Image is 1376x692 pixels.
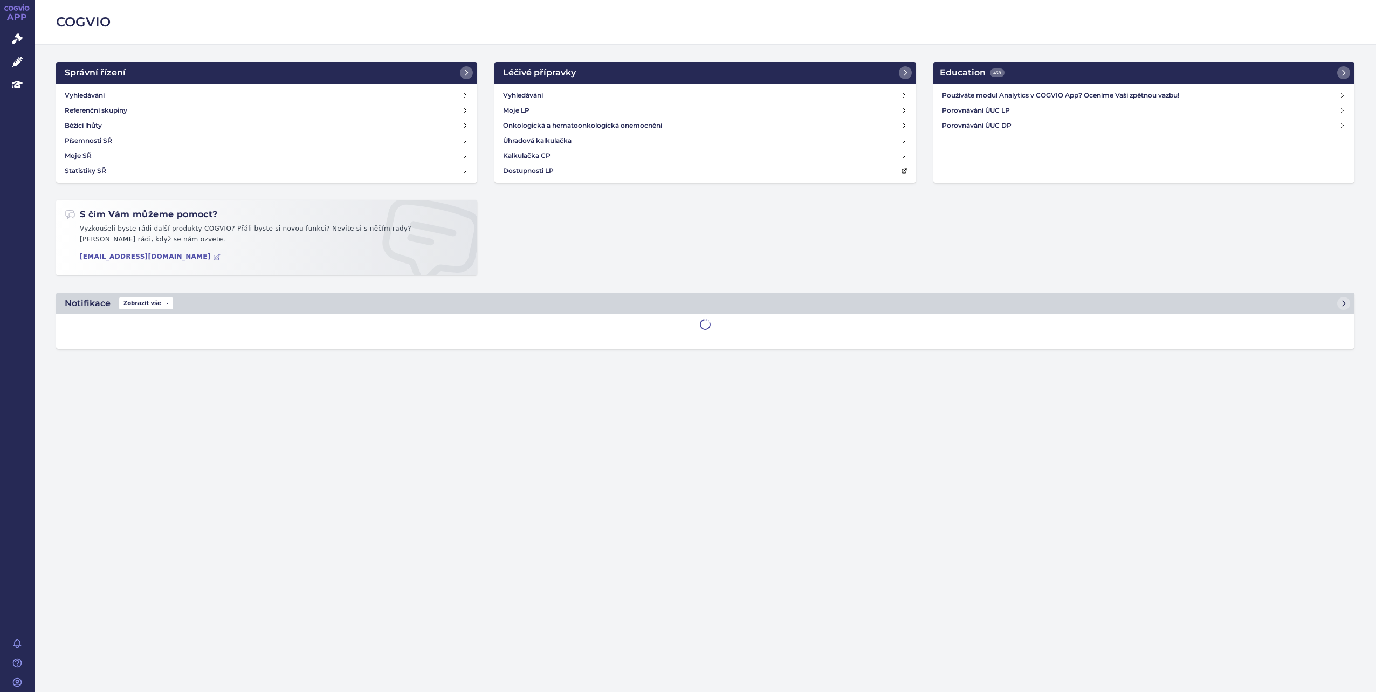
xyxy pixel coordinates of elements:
[119,297,173,309] span: Zobrazit vše
[940,66,1005,79] h2: Education
[65,105,127,116] h4: Referenční skupiny
[60,103,473,118] a: Referenční skupiny
[60,133,473,148] a: Písemnosti SŘ
[65,150,92,161] h4: Moje SŘ
[938,103,1350,118] a: Porovnávání ÚUC LP
[65,90,105,101] h4: Vyhledávání
[503,120,662,131] h4: Onkologická a hematoonkologická onemocnění
[499,88,911,103] a: Vyhledávání
[56,293,1354,314] a: NotifikaceZobrazit vše
[990,68,1005,77] span: 439
[499,163,911,178] a: Dostupnosti LP
[80,253,221,261] a: [EMAIL_ADDRESS][DOMAIN_NAME]
[65,297,111,310] h2: Notifikace
[65,209,218,220] h2: S čím Vám můžeme pomoct?
[499,118,911,133] a: Onkologická a hematoonkologická onemocnění
[56,13,1354,31] h2: COGVIO
[933,62,1354,84] a: Education439
[60,118,473,133] a: Běžící lhůty
[499,133,911,148] a: Úhradová kalkulačka
[938,118,1350,133] a: Porovnávání ÚUC DP
[56,62,477,84] a: Správní řízení
[938,88,1350,103] a: Používáte modul Analytics v COGVIO App? Oceníme Vaši zpětnou vazbu!
[494,62,916,84] a: Léčivé přípravky
[942,90,1340,101] h4: Používáte modul Analytics v COGVIO App? Oceníme Vaši zpětnou vazbu!
[942,120,1340,131] h4: Porovnávání ÚUC DP
[60,163,473,178] a: Statistiky SŘ
[499,148,911,163] a: Kalkulačka CP
[65,120,102,131] h4: Běžící lhůty
[60,148,473,163] a: Moje SŘ
[503,90,543,101] h4: Vyhledávání
[503,105,529,116] h4: Moje LP
[65,224,469,249] p: Vyzkoušeli byste rádi další produkty COGVIO? Přáli byste si novou funkci? Nevíte si s něčím rady?...
[503,165,554,176] h4: Dostupnosti LP
[503,135,572,146] h4: Úhradová kalkulačka
[65,66,126,79] h2: Správní řízení
[503,66,576,79] h2: Léčivé přípravky
[60,88,473,103] a: Vyhledávání
[65,135,112,146] h4: Písemnosti SŘ
[503,150,551,161] h4: Kalkulačka CP
[499,103,911,118] a: Moje LP
[65,165,106,176] h4: Statistiky SŘ
[942,105,1340,116] h4: Porovnávání ÚUC LP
